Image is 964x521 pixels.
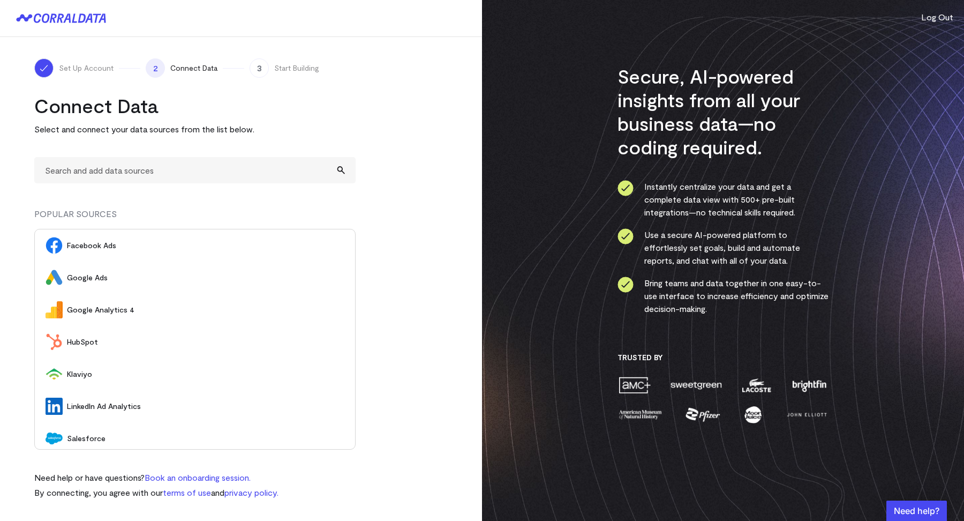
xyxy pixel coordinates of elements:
[34,471,278,484] p: Need help or have questions?
[34,207,356,229] div: POPULAR SOURCES
[46,333,63,351] img: HubSpot
[617,180,829,219] li: Instantly centralize your data and get a complete data view with 500+ pre-built integrations—no t...
[163,487,211,497] a: terms of use
[617,180,634,196] img: ico-check-circle-4b19435c.svg
[145,472,251,482] a: Book an onboarding session.
[669,376,723,395] img: sweetgreen-1d1fb32c.png
[921,11,953,24] button: Log Out
[67,337,344,347] span: HubSpot
[742,405,764,424] img: moon-juice-c312e729.png
[617,353,829,362] h3: Trusted By
[250,58,269,78] span: 3
[46,237,63,254] img: Facebook Ads
[34,486,278,499] p: By connecting, you agree with our and
[785,405,829,424] img: john-elliott-25751c40.png
[617,64,829,159] h3: Secure, AI-powered insights from all your business data—no coding required.
[170,63,217,73] span: Connect Data
[34,94,356,117] h2: Connect Data
[790,376,829,395] img: brightfin-a251e171.png
[617,405,664,424] img: amnh-5afada46.png
[67,240,344,251] span: Facebook Ads
[67,433,344,444] span: Salesforce
[67,401,344,412] span: LinkedIn Ad Analytics
[46,301,63,318] img: Google Analytics 4
[46,366,63,383] img: Klaviyo
[46,269,63,286] img: Google Ads
[617,376,652,395] img: amc-0b11a8f1.png
[46,430,63,447] img: Salesforce
[67,272,344,283] span: Google Ads
[67,369,344,379] span: Klaviyo
[617,228,634,244] img: ico-check-circle-4b19435c.svg
[741,376,772,395] img: lacoste-7a6b0538.png
[34,123,356,136] p: Select and connect your data sources from the list below.
[617,277,634,293] img: ico-check-circle-4b19435c.svg
[146,58,165,78] span: 2
[39,63,49,73] img: ico-check-white-5ff98cb1.svg
[59,63,114,73] span: Set Up Account
[46,398,63,415] img: LinkedIn Ad Analytics
[617,228,829,267] li: Use a secure AI-powered platform to effortlessly set goals, build and automate reports, and chat ...
[274,63,319,73] span: Start Building
[224,487,278,497] a: privacy policy.
[34,157,356,183] input: Search and add data sources
[617,277,829,315] li: Bring teams and data together in one easy-to-use interface to increase efficiency and optimize de...
[684,405,721,424] img: pfizer-e137f5fc.png
[67,304,344,315] span: Google Analytics 4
